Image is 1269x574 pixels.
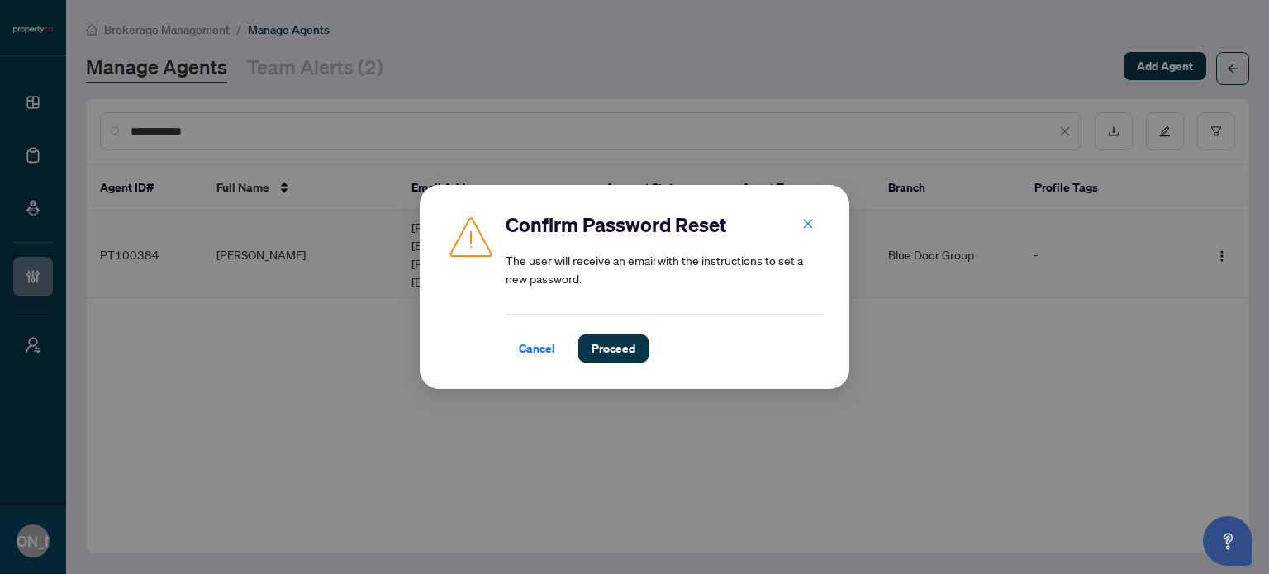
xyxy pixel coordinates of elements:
span: Proceed [592,335,635,362]
h2: Confirm Password Reset [506,211,823,238]
button: Open asap [1203,516,1252,566]
img: Caution Icon [446,211,496,261]
span: close [802,218,814,230]
article: The user will receive an email with the instructions to set a new password. [506,251,823,287]
button: Cancel [506,334,568,363]
span: Cancel [519,335,555,362]
button: Proceed [578,334,649,363]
